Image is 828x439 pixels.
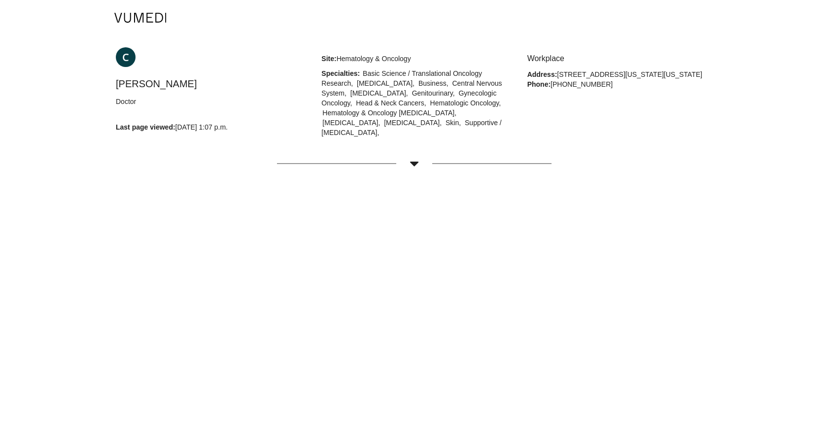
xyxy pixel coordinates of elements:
[321,119,501,136] span: Supportive / [MEDICAL_DATA],
[116,77,301,91] h3: [PERSON_NAME]
[429,99,502,107] span: Hematologic Oncology,
[321,119,381,127] span: [MEDICAL_DATA],
[355,99,427,107] span: Head & Neck Cancers,
[321,109,457,117] span: Hematology & Oncology [MEDICAL_DATA],
[527,70,557,78] strong: Address:
[356,79,415,87] span: [MEDICAL_DATA],
[116,122,301,132] p: [DATE] 1:07 p.m.
[116,47,136,67] a: C
[527,80,551,88] strong: Phone:
[114,13,167,23] img: VuMedi Logo
[321,54,506,64] p: Hematology & Oncology
[383,119,443,127] span: [MEDICAL_DATA],
[321,69,360,77] strong: Specialties:
[321,55,336,63] strong: Site:
[411,89,456,97] span: Genitourinary,
[527,48,712,89] div: [STREET_ADDRESS][US_STATE][US_STATE] [PHONE_NUMBER]
[116,123,175,131] strong: Last page viewed:
[349,89,409,97] span: [MEDICAL_DATA],
[445,119,462,127] span: Skin,
[417,79,449,87] span: Business,
[527,53,712,65] h4: Workplace
[321,69,482,87] span: Basic Science / Translational Oncology Research,
[116,96,301,107] h5: Doctor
